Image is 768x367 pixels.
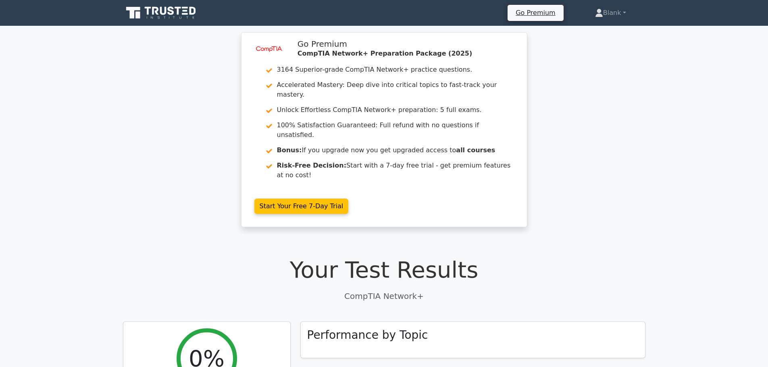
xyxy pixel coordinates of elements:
[576,5,645,21] a: Blank
[254,199,349,214] a: Start Your Free 7-Day Trial
[123,290,645,302] p: CompTIA Network+
[511,7,560,18] a: Go Premium
[307,328,428,342] h3: Performance by Topic
[123,256,645,283] h1: Your Test Results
